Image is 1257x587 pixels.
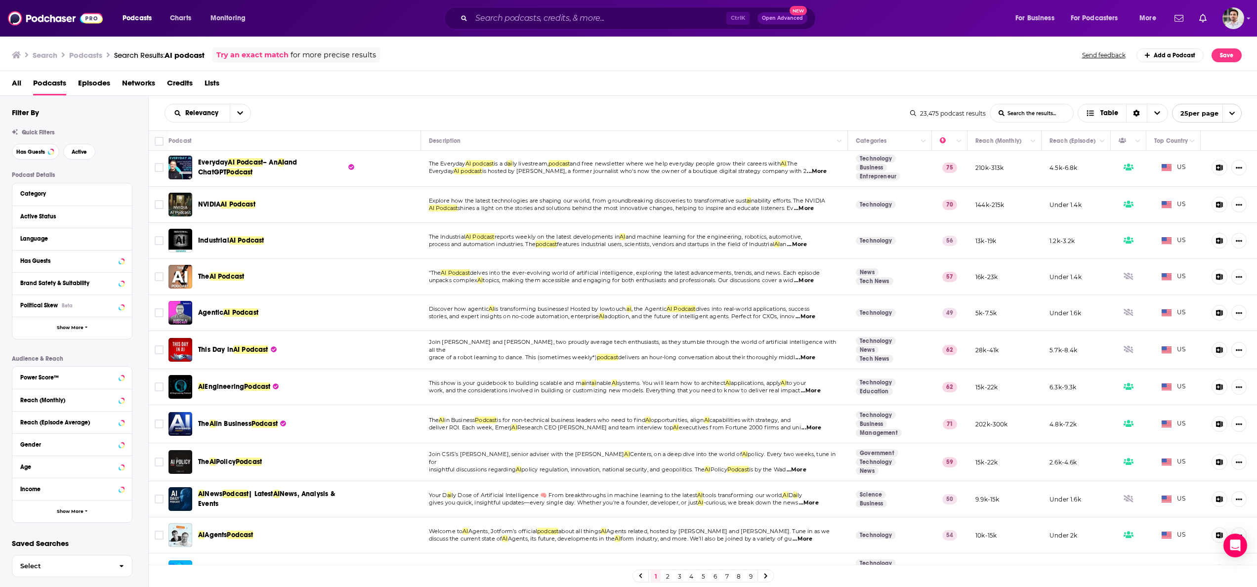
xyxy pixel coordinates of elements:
a: Entrepreneur [856,172,900,180]
button: open menu [1008,10,1067,26]
p: 56 [942,236,957,246]
span: The Industrial [429,233,465,240]
span: AI [477,277,483,284]
a: News [856,346,879,354]
img: The AI/XR Podcast. [168,560,192,584]
div: Search podcasts, credits, & more... [454,7,825,30]
button: Show More [12,500,132,522]
h3: Search [33,50,57,60]
span: Podcast [251,419,278,428]
button: Reach (Monthly) [20,393,124,406]
a: AIEngineeringPodcast [198,382,279,392]
span: Podcasts [123,11,152,25]
span: Explore how the latest technologies are shaping our world, from groundbreaking discoveries to tra... [429,197,747,204]
span: Has Guests [16,149,45,155]
button: Column Actions [1027,135,1039,147]
span: AI Podcast [233,345,268,354]
p: 13k-19k [975,237,996,245]
button: Has Guests [12,144,59,160]
span: AI [278,158,284,167]
button: open menu [165,110,230,117]
span: New [790,6,807,15]
span: AI [489,305,494,312]
button: open menu [1132,10,1169,26]
a: 2 [663,570,672,582]
img: AI Agents Podcast [168,523,192,547]
span: Toggle select row [155,200,164,209]
a: Lists [205,75,219,95]
span: Podcast [244,382,270,391]
span: AI [209,458,216,466]
h3: Podcasts [69,50,102,60]
span: Table [1100,110,1118,117]
a: Podcasts [33,75,66,95]
p: 75 [942,163,957,172]
input: Search podcasts, credits, & more... [471,10,726,26]
span: Podcast [236,458,262,466]
button: Show More Button [1231,342,1247,358]
button: Open AdvancedNew [757,12,807,24]
div: Power Score™ [20,374,116,381]
img: Industrial AI Podcast [168,229,192,252]
span: AI [198,490,205,498]
button: Show More Button [1231,454,1247,470]
span: More [1139,11,1156,25]
a: AINewsPodcast| LatestAINews, Analysis & Events [198,489,349,509]
a: IndustrialAI Podcast [198,236,264,246]
span: process and automation industries. The [429,241,536,248]
a: Technology [856,458,896,466]
p: Under 1.6k [1049,309,1081,317]
button: Show More Button [1231,233,1247,249]
div: Open Intercom Messenger [1223,534,1247,557]
span: News [205,490,222,498]
span: AI. [781,160,788,167]
a: TheAIin BusinessPodcast [198,419,286,429]
span: AI Podcast [465,233,495,240]
span: AI Podcast [220,200,255,209]
a: Show notifications dropdown [1171,10,1187,27]
button: Column Actions [918,135,929,147]
span: topics, making them accessible and engaging for both enthusiasts and professionals. Our discussio... [483,277,793,284]
a: Search Results:AI podcast [114,50,205,60]
span: and free newsletter where we help everyday people grow their careers with [570,160,781,167]
p: 49 [942,308,957,318]
span: is a d [494,160,507,167]
a: Technology [856,531,896,539]
a: 3 [674,570,684,582]
a: The AI Policy Podcast [168,450,192,474]
span: Political Skew [20,302,58,309]
span: For Business [1015,11,1054,25]
span: AI podcast [165,50,205,60]
span: Active [72,149,87,155]
a: Business [856,420,887,428]
button: Show More Button [1231,269,1247,285]
a: News [856,268,879,276]
a: TheAIPolicyPodcast [198,457,262,467]
a: Government [856,449,898,457]
button: open menu [1172,104,1242,123]
span: an [780,241,786,248]
h2: Choose View [1078,104,1168,123]
a: This Day inAI Podcast [198,345,277,355]
div: Reach (Episode Average) [20,419,116,426]
a: 6 [710,570,720,582]
button: Show More Button [1231,197,1247,212]
a: Education [856,387,893,395]
span: Show More [57,509,84,514]
span: ai [627,305,631,312]
a: NVIDIA AI Podcast [168,193,192,216]
span: ...More [787,241,807,249]
button: open menu [204,10,258,26]
span: ...More [794,205,814,212]
p: 4.5k-6.8k [1049,164,1078,172]
a: Show notifications dropdown [1195,10,1211,27]
div: Gender [20,441,116,448]
button: open menu [1064,10,1132,26]
a: Technology [856,309,896,317]
p: 144k-215k [975,201,1005,209]
span: is hosted by [PERSON_NAME], a former journalist who's now the owner of a boutique digital strateg... [482,168,806,174]
a: Episodes [78,75,110,95]
div: Categories [856,135,886,147]
span: AI [774,241,780,248]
